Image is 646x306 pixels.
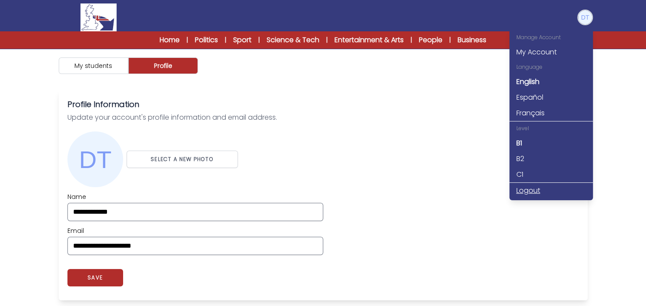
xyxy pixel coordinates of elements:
a: People [419,35,442,45]
span: | [225,36,226,44]
img: Logo [80,3,116,31]
a: Home [160,35,180,45]
img: Diana Tocutiu [67,131,123,187]
a: Logout [509,183,593,198]
a: Politics [195,35,218,45]
a: Français [509,105,593,121]
a: Science & Tech [267,35,319,45]
div: Language [509,60,593,74]
button: Profile [128,57,198,74]
label: Email [67,226,323,235]
a: B1 [509,135,593,151]
span: | [187,36,188,44]
h3: Profile Information [67,98,579,111]
p: Update your account's profile information and email address. [67,112,579,123]
label: Name [67,192,323,201]
span: | [449,36,451,44]
a: B2 [509,151,593,167]
a: Logo [54,3,144,31]
a: Sport [233,35,251,45]
button: SELECT A NEW PHOTO [127,151,238,168]
div: Manage Account [509,30,593,44]
button: My students [59,57,128,74]
a: C1 [509,167,593,182]
a: Business [458,35,486,45]
a: English [509,74,593,90]
span: | [258,36,260,44]
a: Entertainment & Arts [335,35,404,45]
span: | [411,36,412,44]
span: | [326,36,328,44]
a: My Account [509,44,593,60]
img: Diana Tocutiu [578,10,592,24]
button: SAVE [67,269,123,286]
a: Español [509,90,593,105]
div: Level [509,121,593,135]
